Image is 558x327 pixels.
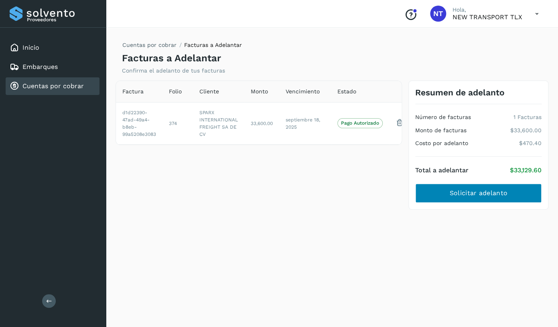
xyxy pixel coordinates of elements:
[415,140,468,147] h4: Costo por adelanto
[251,121,273,126] span: 33,600.00
[22,44,39,51] a: Inicio
[169,87,182,96] span: Folio
[415,184,542,203] button: Solicitar adelanto
[27,17,96,22] p: Proveedores
[22,82,84,90] a: Cuentas por cobrar
[122,87,144,96] span: Factura
[251,87,268,96] span: Monto
[513,114,542,121] p: 1 Facturas
[341,120,379,126] p: Pago Autorizado
[415,87,505,97] h3: Resumen de adelanto
[122,52,221,64] h4: Facturas a Adelantar
[415,166,469,174] h4: Total a adelantar
[337,87,356,96] span: Estado
[286,87,320,96] span: Vencimiento
[22,63,58,71] a: Embarques
[452,13,522,21] p: NEW TRANSPORT TLX
[510,127,542,134] p: $33,600.00
[162,102,193,144] td: 374
[510,166,542,174] p: $33,129.60
[122,67,225,74] p: Confirma el adelanto de tus facturas
[415,114,471,121] h4: Número de facturas
[122,42,177,48] a: Cuentas por cobrar
[122,41,242,52] nav: breadcrumb
[116,102,162,144] td: d1d22390-47ad-49a4-b8eb-99a5208e3083
[199,87,219,96] span: Cliente
[6,39,99,57] div: Inicio
[449,189,507,198] span: Solicitar adelanto
[184,42,242,48] span: Facturas a Adelantar
[6,58,99,76] div: Embarques
[452,6,522,13] p: Hola,
[193,102,244,144] td: SPARX INTERNATIONAL FREIGHT SA DE CV
[519,140,542,147] p: $470.40
[286,117,320,130] span: septiembre 18, 2025
[6,77,99,95] div: Cuentas por cobrar
[415,127,467,134] h4: Monto de facturas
